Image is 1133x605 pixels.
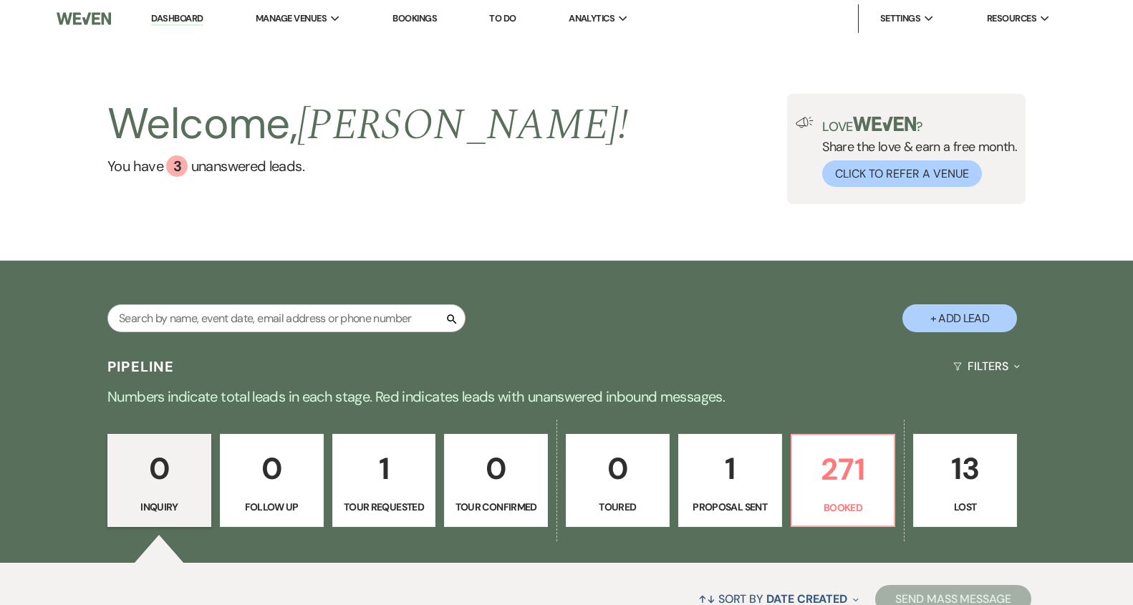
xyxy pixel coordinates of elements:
a: You have 3 unanswered leads. [107,155,628,177]
a: 0Inquiry [107,434,211,527]
h3: Pipeline [107,357,175,377]
p: 1 [688,445,773,493]
p: Follow Up [229,499,314,515]
button: + Add Lead [902,304,1017,332]
p: 13 [922,445,1008,493]
a: 271Booked [791,434,896,527]
p: Love ? [822,117,1017,133]
a: To Do [489,12,516,24]
img: weven-logo-green.svg [853,117,917,131]
p: 1 [342,445,427,493]
p: Numbers indicate total leads in each stage. Red indicates leads with unanswered inbound messages. [51,385,1082,408]
p: 0 [229,445,314,493]
span: Analytics [569,11,614,26]
p: Proposal Sent [688,499,773,515]
p: Inquiry [117,499,202,515]
div: Share the love & earn a free month. [814,117,1017,187]
p: 0 [575,445,660,493]
button: Click to Refer a Venue [822,160,982,187]
img: loud-speaker-illustration.svg [796,117,814,128]
a: Dashboard [151,12,203,26]
a: 0Toured [566,434,670,527]
p: 0 [453,445,539,493]
button: Filters [948,347,1026,385]
p: 0 [117,445,202,493]
p: Tour Requested [342,499,427,515]
p: 271 [801,445,886,493]
p: Booked [801,500,886,516]
a: 1Tour Requested [332,434,436,527]
img: Weven Logo [57,4,111,34]
a: Bookings [392,12,437,24]
div: 3 [166,155,188,177]
p: Tour Confirmed [453,499,539,515]
a: 0Tour Confirmed [444,434,548,527]
a: 1Proposal Sent [678,434,782,527]
span: Resources [987,11,1036,26]
span: Manage Venues [256,11,327,26]
p: Lost [922,499,1008,515]
span: Settings [880,11,921,26]
a: 13Lost [913,434,1017,527]
span: [PERSON_NAME] ! [297,92,628,158]
a: 0Follow Up [220,434,324,527]
h2: Welcome, [107,94,628,155]
p: Toured [575,499,660,515]
input: Search by name, event date, email address or phone number [107,304,466,332]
